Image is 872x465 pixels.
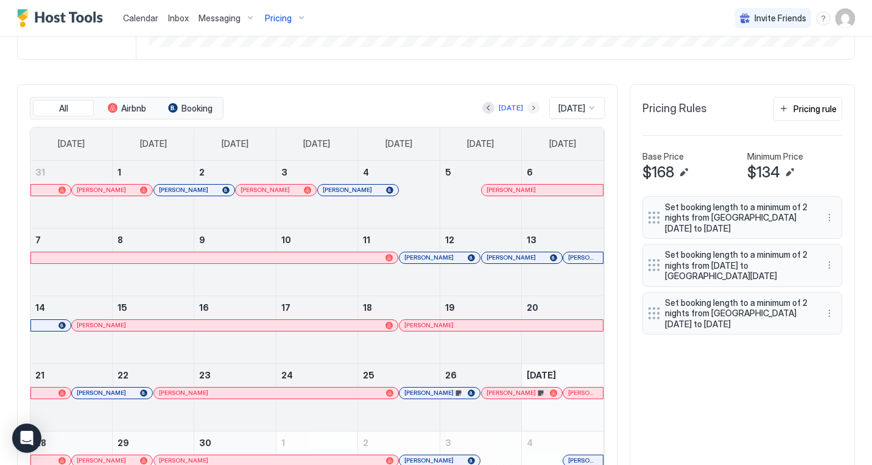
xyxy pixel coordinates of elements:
td: September 26, 2025 [440,363,521,431]
td: September 15, 2025 [112,296,194,363]
td: September 12, 2025 [440,228,521,296]
div: Open Intercom Messenger [12,424,41,453]
div: [PERSON_NAME] [404,456,475,464]
button: Edit [782,165,797,180]
button: More options [822,210,837,225]
span: [DATE] [527,370,556,380]
a: September 1, 2025 [113,161,194,183]
td: September 13, 2025 [522,228,603,296]
div: User profile [835,9,855,28]
span: 4 [363,167,369,177]
a: October 2, 2025 [358,431,439,454]
div: Host Tools Logo [17,9,108,27]
a: September 20, 2025 [522,296,603,319]
div: [PERSON_NAME] [PERSON_NAME] [568,456,598,464]
button: Booking [160,100,220,117]
td: September 6, 2025 [522,161,603,229]
div: [DATE] [499,102,523,113]
button: [DATE] [497,101,525,115]
a: September 3, 2025 [276,161,357,183]
span: 1 [118,167,121,177]
span: Messaging [199,13,241,24]
span: 3 [281,167,287,177]
span: Pricing Rules [642,102,707,116]
div: [PERSON_NAME] [77,186,147,194]
span: 16 [199,302,209,313]
div: [PERSON_NAME] [77,321,393,329]
td: September 21, 2025 [30,363,112,431]
div: [PERSON_NAME] [404,254,475,261]
span: [PERSON_NAME] [323,186,372,194]
span: Inbox [168,13,189,23]
span: [DATE] [303,138,330,149]
span: 30 [199,438,211,448]
span: [PERSON_NAME] [568,389,598,397]
div: menu [816,11,831,26]
span: [DATE] [140,138,167,149]
span: 2 [363,438,368,448]
td: September 7, 2025 [30,228,112,296]
a: September 22, 2025 [113,364,194,386]
span: [PERSON_NAME] [568,254,598,261]
td: September 8, 2025 [112,228,194,296]
a: September 29, 2025 [113,431,194,454]
span: [PERSON_NAME] [487,389,536,397]
div: [PERSON_NAME] [159,186,230,194]
td: September 18, 2025 [358,296,440,363]
span: 10 [281,235,291,245]
td: August 31, 2025 [30,161,112,229]
span: 25 [363,370,374,380]
td: September 9, 2025 [194,228,276,296]
div: Set booking length to a minimum of 2 nights from [GEOGRAPHIC_DATA][DATE] to [DATE] menu [642,196,842,240]
span: [PERSON_NAME] [77,456,126,464]
button: More options [822,258,837,272]
a: Tuesday [209,127,261,160]
span: 20 [527,302,538,313]
span: 23 [199,370,211,380]
td: September 19, 2025 [440,296,521,363]
a: September 2, 2025 [194,161,275,183]
div: [PERSON_NAME] [323,186,393,194]
span: [PERSON_NAME] [241,186,290,194]
td: September 2, 2025 [194,161,276,229]
a: September 19, 2025 [440,296,521,319]
span: 1 [281,438,285,448]
span: [PERSON_NAME] [77,186,126,194]
span: 26 [445,370,457,380]
a: September 12, 2025 [440,229,521,251]
a: September 17, 2025 [276,296,357,319]
span: 9 [199,235,205,245]
span: 5 [445,167,451,177]
span: [PERSON_NAME] [404,389,454,397]
a: Sunday [46,127,97,160]
a: September 30, 2025 [194,431,275,454]
div: menu [822,306,837,321]
a: Saturday [537,127,588,160]
span: 22 [118,370,128,380]
span: 14 [35,302,45,313]
div: [PERSON_NAME] [404,321,598,329]
a: September 5, 2025 [440,161,521,183]
span: [PERSON_NAME] [159,186,208,194]
div: [PERSON_NAME] [487,186,598,194]
a: September 8, 2025 [113,229,194,251]
div: [PERSON_NAME] [77,389,147,397]
a: October 4, 2025 [522,431,603,454]
a: October 3, 2025 [440,431,521,454]
a: September 23, 2025 [194,364,275,386]
a: Calendar [123,12,158,24]
span: 4 [527,438,533,448]
div: Set booking length to a minimum of 2 nights from [GEOGRAPHIC_DATA][DATE] to [DATE] menu [642,292,842,335]
span: All [59,103,68,114]
td: September 25, 2025 [358,363,440,431]
a: Monday [128,127,179,160]
td: September 4, 2025 [358,161,440,229]
span: [PERSON_NAME] [77,389,126,397]
span: [PERSON_NAME] [404,321,454,329]
span: Airbnb [121,103,146,114]
div: tab-group [30,97,223,120]
span: 7 [35,235,41,245]
span: 13 [527,235,536,245]
span: [PERSON_NAME] [404,456,454,464]
span: [DATE] [222,138,248,149]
